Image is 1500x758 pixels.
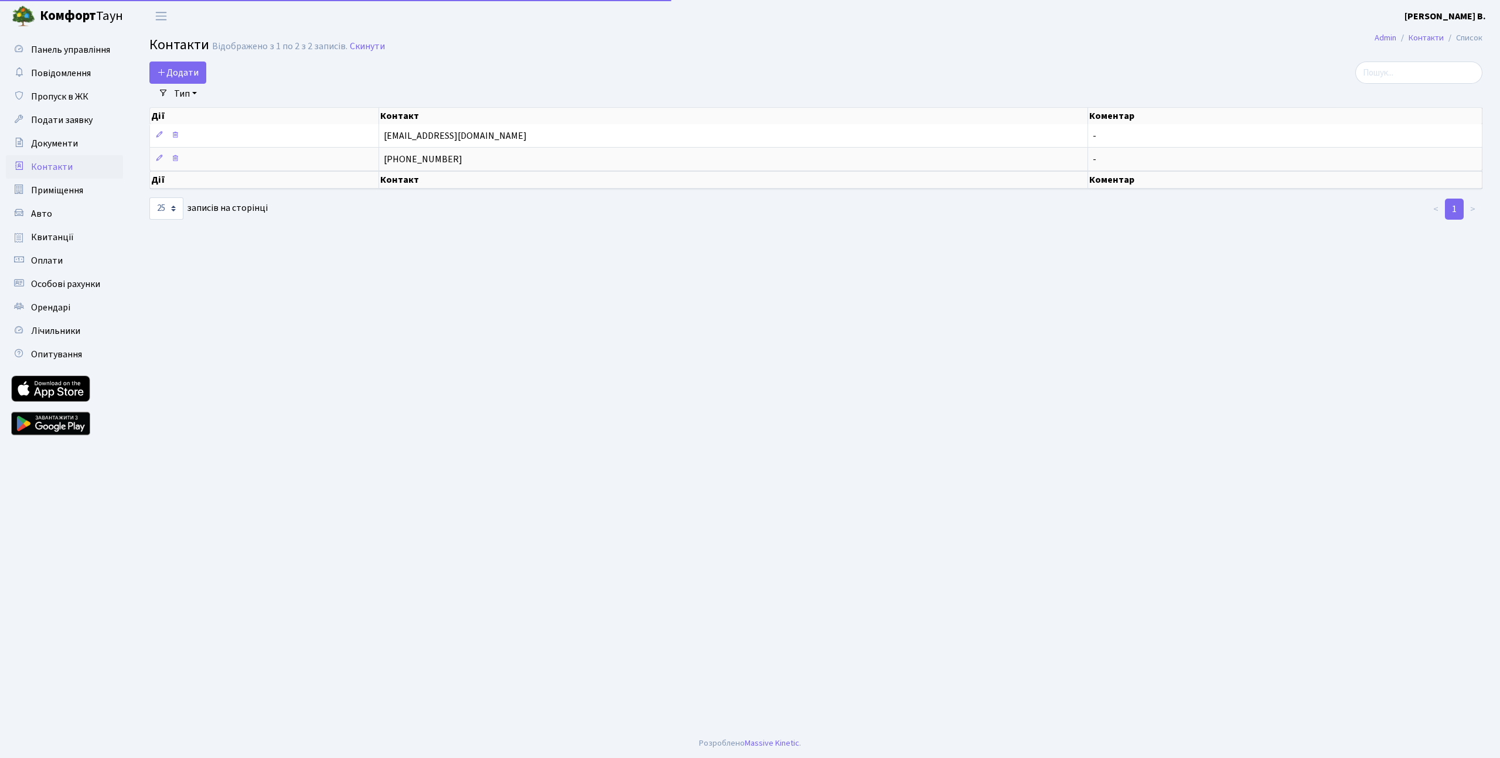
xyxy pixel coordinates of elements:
a: [PERSON_NAME] В. [1404,9,1486,23]
th: Дії [150,171,379,189]
span: Оплати [31,254,63,267]
span: Особові рахунки [31,278,100,291]
img: logo.png [12,5,35,28]
span: Додати [157,66,199,79]
a: Контакти [1409,32,1444,44]
a: Панель управління [6,38,123,62]
span: Таун [40,6,123,26]
span: Повідомлення [31,67,91,80]
span: Приміщення [31,184,83,197]
th: Дії [150,108,379,124]
a: Пропуск в ЖК [6,85,123,108]
a: Admin [1375,32,1396,44]
a: Подати заявку [6,108,123,132]
span: Пропуск в ЖК [31,90,88,103]
span: Авто [31,207,52,220]
th: Коментар [1088,171,1482,189]
span: Панель управління [31,43,110,56]
a: 1 [1445,199,1464,220]
input: Пошук... [1355,62,1482,84]
a: Опитування [6,343,123,366]
nav: breadcrumb [1357,26,1500,50]
a: Повідомлення [6,62,123,85]
span: Лічильники [31,325,80,337]
th: Контакт [379,171,1088,189]
a: Лічильники [6,319,123,343]
button: Переключити навігацію [146,6,176,26]
a: Документи [6,132,123,155]
span: Контакти [31,161,73,173]
a: Контакти [6,155,123,179]
b: [PERSON_NAME] В. [1404,10,1486,23]
div: Розроблено . [699,737,801,750]
span: Подати заявку [31,114,93,127]
select: записів на сторінці [149,197,183,220]
a: Додати [149,62,206,84]
th: Контакт [379,108,1088,124]
a: Massive Kinetic [745,737,799,749]
span: - [1093,153,1096,166]
a: Тип [169,84,202,104]
span: Контакти [149,35,209,55]
a: Квитанції [6,226,123,249]
a: Скинути [350,41,385,52]
b: Комфорт [40,6,96,25]
span: - [1093,129,1096,142]
th: Коментар [1088,108,1482,124]
a: Орендарі [6,296,123,319]
span: [EMAIL_ADDRESS][DOMAIN_NAME] [384,129,527,142]
span: [PHONE_NUMBER] [384,153,462,166]
a: Приміщення [6,179,123,202]
span: Орендарі [31,301,70,314]
div: Відображено з 1 по 2 з 2 записів. [212,41,347,52]
span: Квитанції [31,231,74,244]
span: Документи [31,137,78,150]
a: Особові рахунки [6,272,123,296]
li: Список [1444,32,1482,45]
a: Оплати [6,249,123,272]
label: записів на сторінці [149,197,268,220]
a: Авто [6,202,123,226]
span: Опитування [31,348,82,361]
